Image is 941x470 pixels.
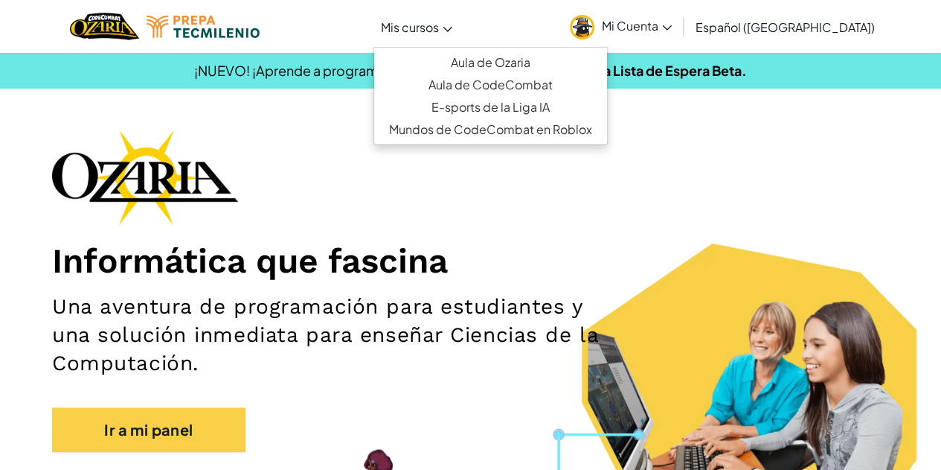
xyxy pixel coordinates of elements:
a: Mundos de CodeCombat en Roblox [374,118,607,141]
a: Mis cursos [373,7,460,47]
a: Ozaria by CodeCombat logo [70,11,139,42]
span: Mi Cuenta [602,18,672,34]
a: Español ([GEOGRAPHIC_DATA]) [688,7,882,47]
img: Tecmilenio logo [147,16,260,38]
a: Aula de CodeCombat [374,74,607,96]
a: Aula de Ozaria [374,51,607,74]
img: Ozaria branding logo [52,130,238,225]
h2: Una aventura de programación para estudiantes y una solución inmediata para enseñar Ciencias de l... [52,293,613,378]
a: E-sports de la Liga IA [374,96,607,118]
h1: Informática que fascina [52,240,889,282]
img: Home [70,11,139,42]
a: Mi Cuenta [562,3,679,50]
img: avatar [570,15,594,39]
span: ¡NUEVO! ¡Aprende a programar mientras juegas Roblox! [194,62,541,79]
span: Español ([GEOGRAPHIC_DATA]) [696,19,875,35]
span: Mis cursos [381,19,439,35]
a: Ir a mi panel [52,407,245,452]
a: Únete a la Lista de Espera Beta. [548,62,747,79]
